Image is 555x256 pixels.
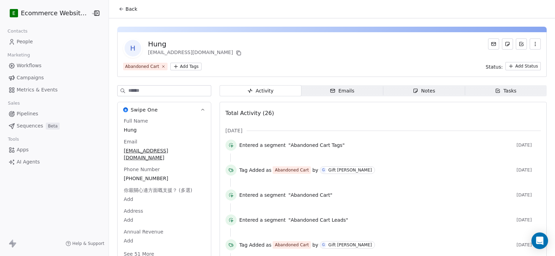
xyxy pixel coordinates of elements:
[6,84,103,96] a: Metrics & Events
[288,192,332,198] span: "Abandoned Cart"
[5,50,33,60] span: Marketing
[17,146,29,153] span: Apps
[225,110,274,116] span: Total Activity (26)
[288,217,348,223] span: "Abandoned Cart Leads"
[122,166,161,173] span: Phone Number
[239,241,265,248] span: Tag Added
[46,123,60,130] span: Beta
[118,102,211,117] button: Swipe OneSwipe One
[5,98,23,108] span: Sales
[66,241,104,246] a: Help & Support
[505,62,541,70] button: Add Status
[6,36,103,47] a: People
[531,232,548,249] div: Open Intercom Messenger
[126,6,137,12] span: Back
[516,242,541,248] span: [DATE]
[170,63,202,70] button: Add Tags
[6,60,103,71] a: Workflows
[124,237,205,244] span: Add
[322,167,325,173] div: G
[516,142,541,148] span: [DATE]
[17,158,40,166] span: AI Agents
[330,87,354,95] div: Emails
[239,192,286,198] span: Entered a segment
[17,86,58,94] span: Metrics & Events
[131,106,158,113] span: Swipe One
[6,108,103,120] a: Pipelines
[17,122,43,130] span: Sequences
[275,167,309,173] div: Abandoned Cart
[266,241,272,248] span: as
[124,196,205,203] span: Add
[266,167,272,174] span: as
[486,63,503,70] span: Status:
[225,127,242,134] span: [DATE]
[288,142,344,149] span: "Abandoned Cart Tags"
[123,107,128,112] img: Swipe One
[413,87,435,95] div: Notes
[124,217,205,223] span: Add
[6,144,103,156] a: Apps
[72,241,104,246] span: Help & Support
[17,38,33,45] span: People
[495,87,516,95] div: Tasks
[148,39,243,49] div: Hung
[125,40,141,56] span: H
[124,126,205,133] span: Hung
[122,228,165,235] span: Annual Revenue
[516,217,541,223] span: [DATE]
[17,62,42,69] span: Workflows
[17,74,44,81] span: Campaigns
[6,120,103,132] a: SequencesBeta
[122,117,150,124] span: Full Name
[328,242,372,247] div: Gift [PERSON_NAME]
[5,134,22,144] span: Tools
[122,138,139,145] span: Email
[239,142,286,149] span: Entered a segment
[122,208,145,214] span: Address
[122,187,194,194] span: 你最關心邊方面嘅支援？ (多選)
[114,3,142,15] button: Back
[124,147,205,161] span: [EMAIL_ADDRESS][DOMAIN_NAME]
[239,217,286,223] span: Entered a segment
[17,110,38,117] span: Pipelines
[12,10,16,17] span: E
[6,156,103,168] a: AI Agents
[8,7,86,19] button: EEcommerce Website Builder
[275,242,309,248] div: Abandoned Cart
[312,167,318,174] span: by
[6,72,103,83] a: Campaigns
[124,175,205,182] span: [PHONE_NUMBER]
[239,167,265,174] span: Tag Added
[21,9,89,18] span: Ecommerce Website Builder
[516,192,541,198] span: [DATE]
[516,167,541,173] span: [DATE]
[312,241,318,248] span: by
[328,168,372,173] div: Gift [PERSON_NAME]
[125,63,159,70] div: Abandoned Cart
[322,242,325,248] div: G
[148,49,243,57] div: [EMAIL_ADDRESS][DOMAIN_NAME]
[5,26,31,36] span: Contacts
